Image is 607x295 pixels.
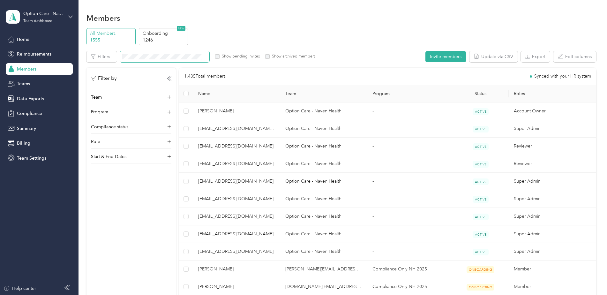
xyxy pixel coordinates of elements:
td: favr+criggs@everlance.com [193,173,280,190]
p: Start & End Dates [91,153,126,160]
td: favr+cwolf@everlance.com [193,225,280,243]
td: Option Care - Naven Health [280,120,367,138]
td: Option Care - Naven Health [280,243,367,261]
span: [PERSON_NAME] [198,266,275,273]
td: Mary E. Barger [193,261,280,278]
span: Name [198,91,275,96]
td: Reviewer [509,138,596,155]
span: ACTIVE [473,143,489,150]
td: Option Care - Naven Health [280,190,367,208]
span: [PERSON_NAME] [198,108,275,115]
span: Home [17,36,29,43]
button: Invite members [425,51,466,62]
th: Roles [509,85,596,102]
td: Super Admin [509,173,596,190]
td: - [367,243,452,261]
td: Option Care - Naven Health [280,102,367,120]
button: Export [521,51,550,62]
p: All Members [90,30,133,37]
th: Team [280,85,367,102]
span: [PERSON_NAME] [198,283,275,290]
button: Filters [86,51,117,62]
td: Super Admin [509,208,596,225]
span: Reimbursements [17,51,51,57]
span: Billing [17,140,30,147]
td: Option Care - Naven Health [280,225,367,243]
td: Option Care - Naven Health [280,208,367,225]
p: Team [91,94,102,101]
span: ONBOARDING [467,284,494,291]
span: Synced with your HR system [534,74,591,79]
div: Team dashboard [23,19,53,23]
td: favr1+ocnaven@everlance.com [193,138,280,155]
td: Option Care - Naven Health [280,173,367,190]
span: [EMAIL_ADDRESS][DOMAIN_NAME] [198,160,275,167]
td: Compliance Only NH 2025 [367,261,452,278]
div: Option Care - Naven Health [23,10,63,17]
button: Help center [4,285,36,292]
td: - [367,190,452,208]
p: Onboarding [143,30,186,37]
p: Role [91,138,100,145]
span: Data Exports [17,95,44,102]
span: ONBOARDING [467,266,494,273]
p: Program [91,109,108,115]
span: Members [17,66,36,72]
td: favr+cspagnola@everlance.com [193,190,280,208]
span: [EMAIL_ADDRESS][DOMAIN_NAME] [198,213,275,220]
span: ACTIVE [473,126,489,132]
td: Option Care - Naven Health [280,138,367,155]
span: Compliance [17,110,42,117]
td: - [367,208,452,225]
th: Status [452,85,509,102]
span: [EMAIL_ADDRESS][DOMAIN_NAME] [198,143,275,150]
span: NEW [177,26,185,31]
td: Super Admin [509,120,596,138]
td: - [367,138,452,155]
p: Compliance status [91,124,128,130]
span: [EMAIL_ADDRESS][DOMAIN_NAME] (You) [198,125,275,132]
td: - [367,155,452,173]
td: Member [509,261,596,278]
p: 1,435 Total members [184,73,226,80]
td: Super Admin [509,190,596,208]
td: - [367,173,452,190]
p: 1555 [90,37,133,43]
td: favr+ewillig@everlance.com [193,243,280,261]
span: ACTIVE [473,108,489,115]
td: - [367,120,452,138]
button: Update via CSV [469,51,518,62]
button: Edit columns [553,51,596,62]
td: - [367,225,452,243]
th: Program [367,85,452,102]
iframe: Everlance-gr Chat Button Frame [571,259,607,295]
span: Summary [17,125,36,132]
td: Super Admin [509,225,596,243]
span: ACTIVE [473,161,489,168]
span: ACTIVE [473,196,489,203]
span: [EMAIL_ADDRESS][DOMAIN_NAME] [198,195,275,202]
label: Show pending invites [220,54,260,59]
td: Option Care - Naven Health [280,155,367,173]
td: favr+rjones@everlance.com [193,208,280,225]
span: ACTIVE [473,231,489,238]
span: ACTIVE [473,249,489,255]
td: Super Admin [509,243,596,261]
td: Account Owner [509,102,596,120]
th: Name [193,85,280,102]
td: favr+ocnaven@everlance.com (You) [193,120,280,138]
label: Show archived members [270,54,315,59]
p: Filter by [91,74,117,82]
td: favr2+ocnaven@everlance.com [193,155,280,173]
td: ONBOARDING [452,261,509,278]
span: ACTIVE [473,178,489,185]
td: stacy.feathers@navenhealth.com [280,261,367,278]
span: ACTIVE [473,214,489,220]
td: Reviewer [509,155,596,173]
span: Teams [17,80,30,87]
span: [EMAIL_ADDRESS][DOMAIN_NAME] [198,231,275,238]
span: [EMAIL_ADDRESS][DOMAIN_NAME] [198,248,275,255]
p: 1246 [143,37,186,43]
h1: Members [86,15,120,21]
